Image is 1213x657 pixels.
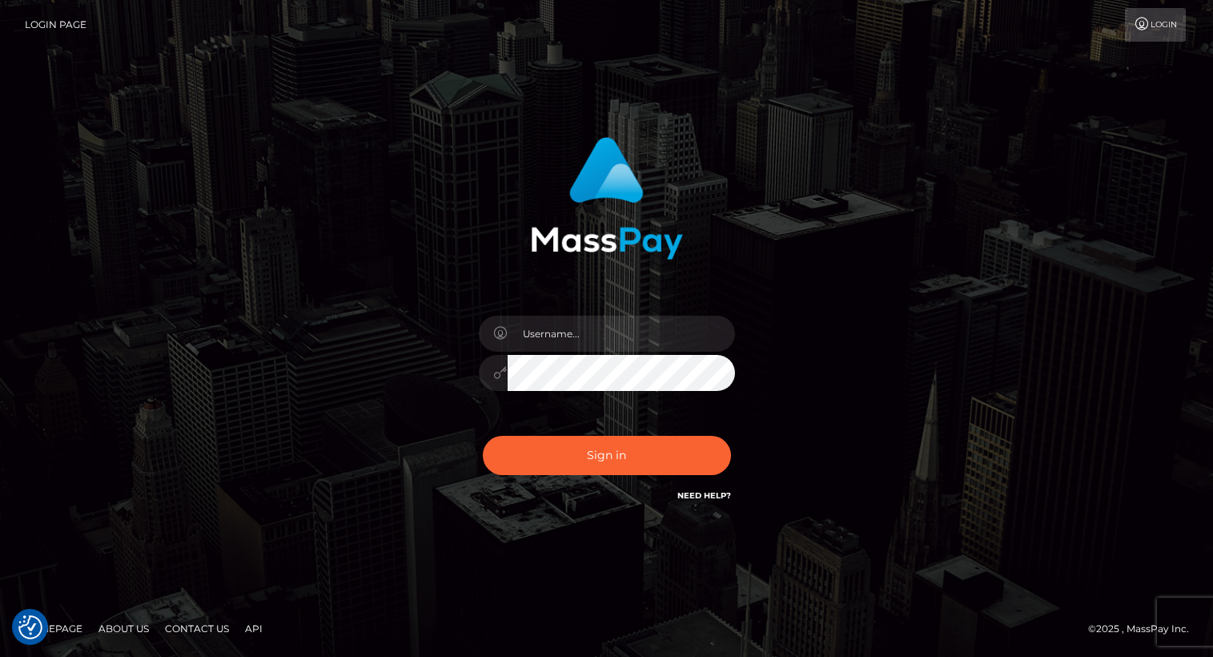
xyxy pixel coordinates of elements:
a: Contact Us [159,616,235,641]
a: Homepage [18,616,89,641]
img: MassPay Login [531,137,683,260]
a: Login Page [25,8,86,42]
a: Login [1125,8,1186,42]
button: Sign in [483,436,731,475]
div: © 2025 , MassPay Inc. [1088,620,1201,638]
a: About Us [92,616,155,641]
button: Consent Preferences [18,615,42,639]
img: Revisit consent button [18,615,42,639]
a: Need Help? [677,490,731,501]
input: Username... [508,316,735,352]
a: API [239,616,269,641]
